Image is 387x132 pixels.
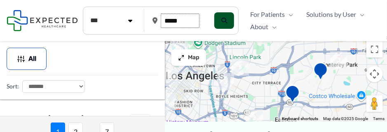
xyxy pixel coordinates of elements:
button: Toggle fullscreen view [366,41,383,58]
span: Menu Toggle [285,8,293,21]
div: 5 [228,55,252,79]
a: AboutMenu Toggle [244,21,283,33]
div: Monterey Park Hospital AHMC [310,59,331,86]
span: Map [188,54,199,61]
div: 3 [242,106,266,130]
div: 2 [167,38,191,62]
div: 3 [327,48,351,72]
button: Keyboard shortcuts [282,116,318,122]
button: Map camera controls [366,66,383,82]
span: Menu Toggle [268,21,277,33]
span: All [28,56,36,62]
span: Map data ©2025 Google [323,116,368,121]
a: Solutions by UserMenu Toggle [300,8,371,21]
div: Edward R. Roybal Comprehensive Health Center [282,81,303,109]
label: Sort: [7,81,19,92]
button: All [7,48,47,70]
span: For Patients [250,8,285,21]
img: Expected Healthcare Logo - side, dark font, small [7,10,78,31]
span: Menu Toggle [356,8,364,21]
div: 3 [213,70,237,94]
img: Filter [17,55,25,63]
button: Map [171,49,206,66]
img: Maximize [178,54,185,61]
div: 6 [155,90,179,113]
span: Solutions by User [306,8,356,21]
div: 2 [157,66,181,90]
a: Terms (opens in new tab) [373,116,385,121]
span: About [250,21,268,33]
button: Drag Pegman onto the map to open Street View [366,95,383,112]
a: For PatientsMenu Toggle [244,8,300,21]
